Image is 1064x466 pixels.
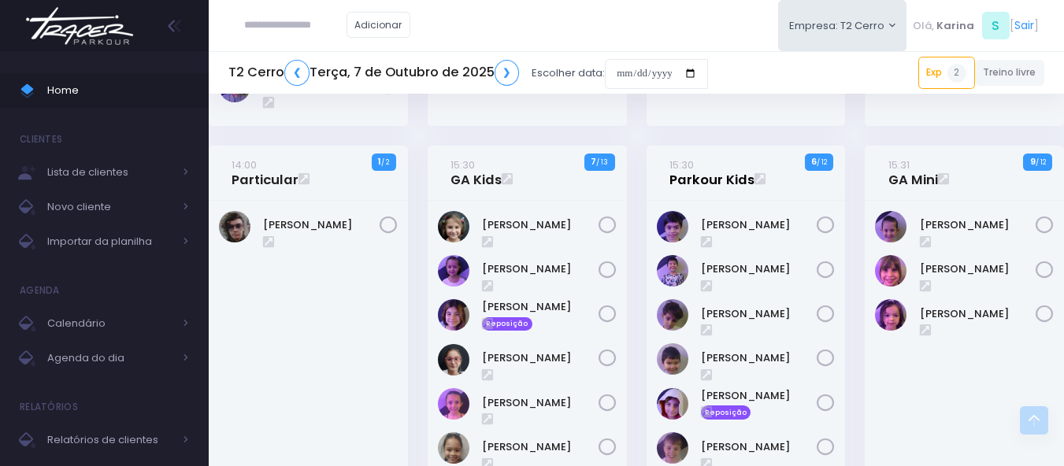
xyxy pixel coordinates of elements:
[438,344,469,375] img: Julia Abrell Ribeiro
[450,157,475,172] small: 15:30
[378,155,381,168] strong: 1
[701,217,817,233] a: [PERSON_NAME]
[438,388,469,420] img: Leticia Campos
[657,299,688,331] img: Miguel Minghetti
[482,317,532,331] span: Reposição
[701,261,817,277] a: [PERSON_NAME]
[817,157,827,167] small: / 12
[47,80,189,101] span: Home
[669,157,694,172] small: 15:30
[1036,157,1046,167] small: / 12
[1014,17,1034,34] a: Sair
[657,432,688,464] img: Thomas Luca Pearson de Faro
[20,124,62,155] h4: Clientes
[913,18,934,34] span: Olá,
[228,60,519,86] h5: T2 Cerro Terça, 7 de Outubro de 2025
[20,275,60,306] h4: Agenda
[347,12,411,38] a: Adicionar
[482,217,599,233] a: [PERSON_NAME]
[482,350,599,366] a: [PERSON_NAME]
[438,211,469,242] img: Beatriz Abrell Ribeiro
[701,306,817,322] a: [PERSON_NAME]
[875,211,906,242] img: Luísa Rodrigues Tavolaro
[888,157,938,188] a: 15:31GA Mini
[982,12,1010,39] span: S
[228,55,708,91] div: Escolher data:
[47,313,173,334] span: Calendário
[701,388,817,404] a: [PERSON_NAME]
[20,391,78,423] h4: Relatórios
[657,388,688,420] img: Theo Porto Consiglio
[47,197,173,217] span: Novo cliente
[936,18,974,34] span: Karina
[47,162,173,183] span: Lista de clientes
[284,60,310,86] a: ❮
[596,157,608,167] small: / 13
[47,231,173,252] span: Importar da planilha
[591,155,596,168] strong: 7
[888,157,910,172] small: 15:31
[482,395,599,411] a: [PERSON_NAME]
[920,306,1036,322] a: [PERSON_NAME]
[701,405,751,420] span: Reposição
[975,60,1045,86] a: Treino livre
[482,299,599,315] a: [PERSON_NAME]
[657,343,688,375] img: Mikael Arina Scudeller
[920,261,1036,277] a: [PERSON_NAME]
[381,157,389,167] small: / 2
[701,350,817,366] a: [PERSON_NAME]
[875,255,906,287] img: Manuela Kowalesky Cardoso
[232,157,298,188] a: 14:00Particular
[1030,155,1036,168] strong: 9
[875,299,906,331] img: Olívia Martins Gomes
[918,57,975,88] a: Exp2
[263,217,380,233] a: [PERSON_NAME]
[482,439,599,455] a: [PERSON_NAME]
[701,439,817,455] a: [PERSON_NAME]
[47,348,173,368] span: Agenda do dia
[811,155,817,168] strong: 6
[438,299,469,331] img: Gabriela Porto Consiglio
[669,157,754,188] a: 15:30Parkour Kids
[219,211,250,242] img: Fernando Pires Amary
[947,64,966,83] span: 2
[438,255,469,287] img: Emma Líbano
[438,432,469,464] img: Rafaela Sales
[657,255,688,287] img: Leonardo Arina Scudeller
[47,430,173,450] span: Relatórios de clientes
[450,157,502,188] a: 15:30GA Kids
[482,261,599,277] a: [PERSON_NAME]
[657,211,688,242] img: Guilherme Minghetti
[495,60,520,86] a: ❯
[232,157,257,172] small: 14:00
[920,217,1036,233] a: [PERSON_NAME]
[906,8,1044,43] div: [ ]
